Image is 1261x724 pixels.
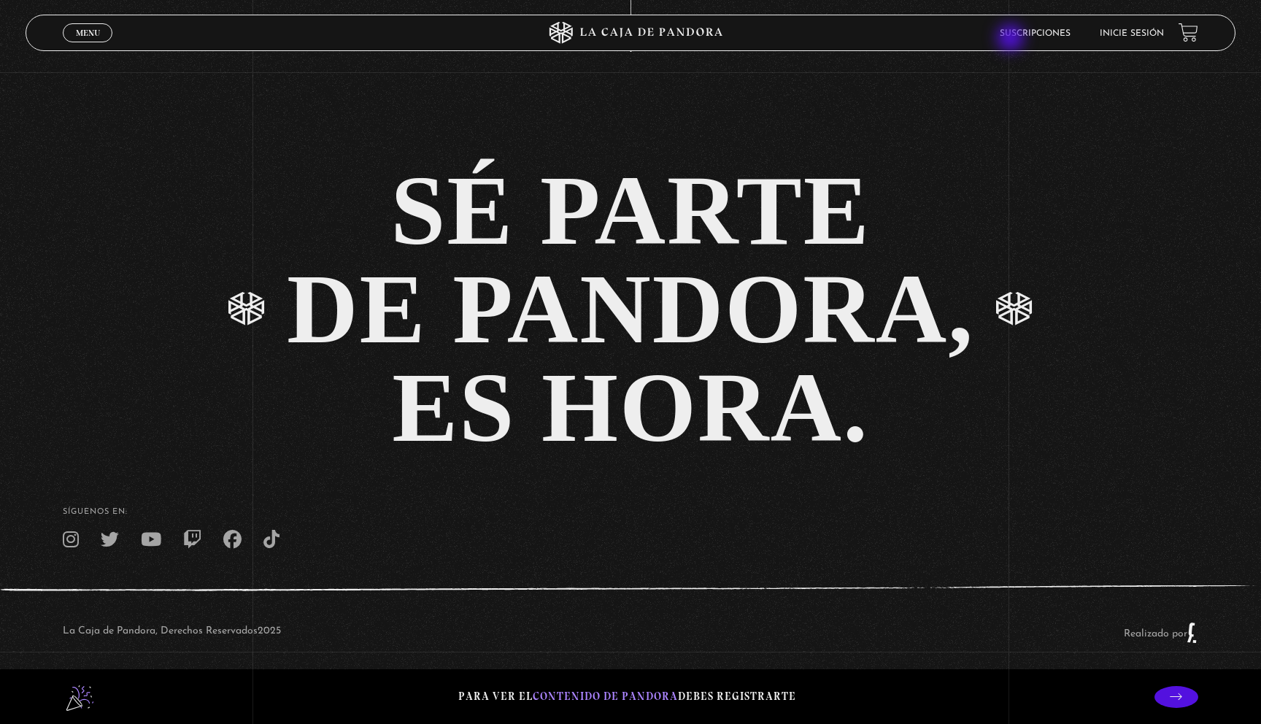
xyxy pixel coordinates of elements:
p: La Caja de Pandora, Derechos Reservados 2025 [63,622,281,644]
span: Cerrar [71,41,105,51]
a: Inicie sesión [1100,29,1164,38]
h4: SÍguenos en: [63,508,1198,516]
a: Suscripciones [1000,29,1071,38]
a: View your shopping cart [1179,23,1198,42]
span: contenido de Pandora [533,690,678,703]
a: Realizado por [1124,628,1198,639]
span: Menu [76,28,100,37]
p: Para ver el debes registrarte [458,687,796,706]
div: SÉ PARTE DE PANDORA, ES HORA. [287,161,974,457]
